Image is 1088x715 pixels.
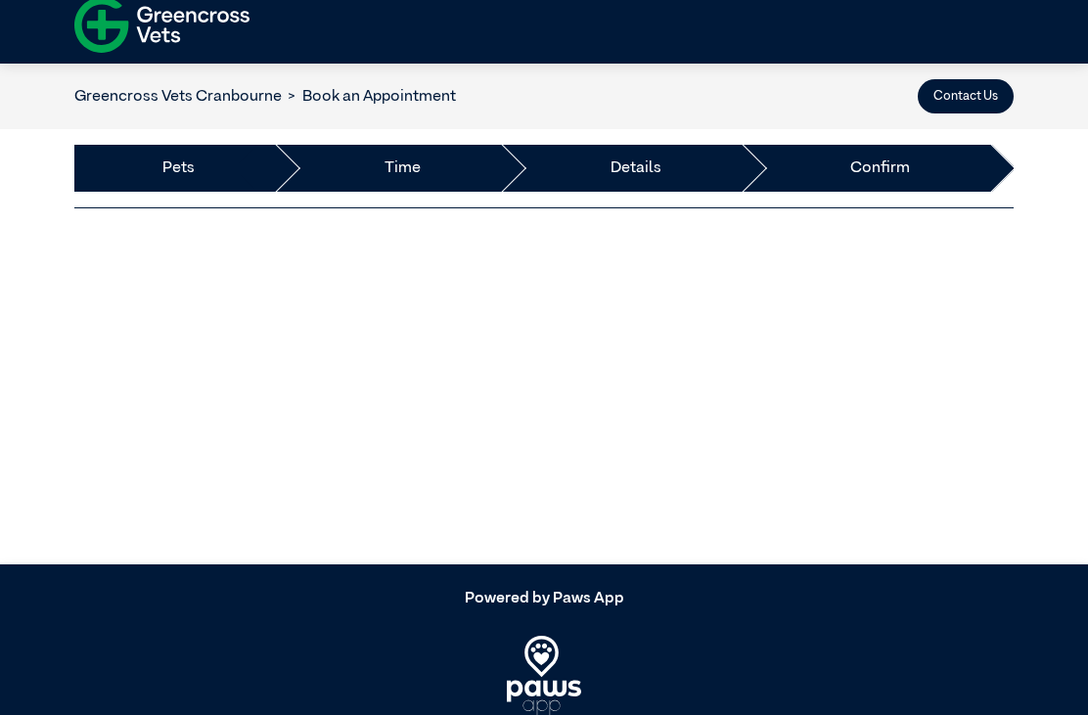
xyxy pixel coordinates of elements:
[507,636,582,714] img: PawsApp
[850,156,910,180] a: Confirm
[74,89,282,105] a: Greencross Vets Cranbourne
[385,156,421,180] a: Time
[74,85,456,109] nav: breadcrumb
[162,156,195,180] a: Pets
[918,79,1014,113] button: Contact Us
[611,156,661,180] a: Details
[282,85,456,109] li: Book an Appointment
[74,590,1014,608] h5: Powered by Paws App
